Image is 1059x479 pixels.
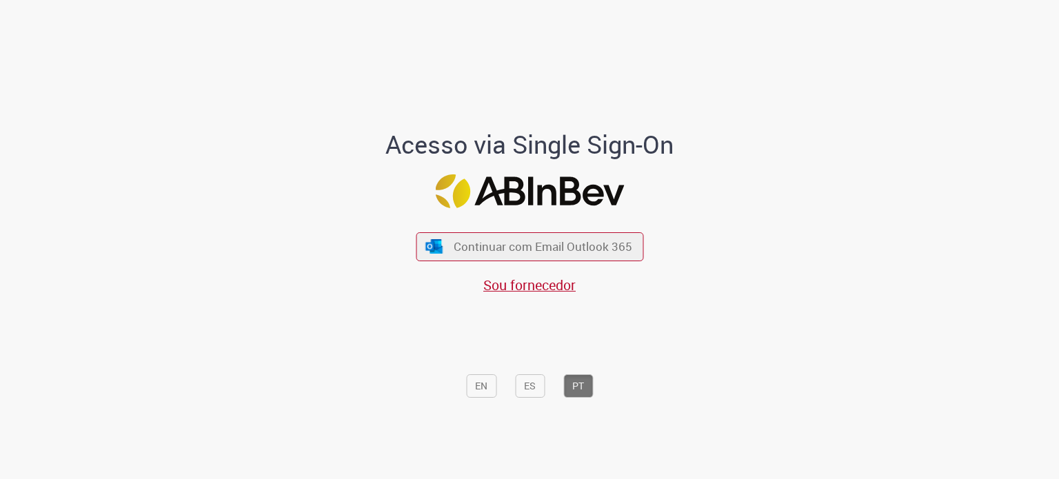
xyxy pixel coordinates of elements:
img: ícone Azure/Microsoft 360 [425,239,444,254]
a: Sou fornecedor [483,276,576,294]
img: Logo ABInBev [435,174,624,208]
button: ES [515,374,545,398]
span: Continuar com Email Outlook 365 [454,238,632,254]
h1: Acesso via Single Sign-On [339,131,721,159]
button: EN [466,374,496,398]
button: PT [563,374,593,398]
button: ícone Azure/Microsoft 360 Continuar com Email Outlook 365 [416,232,643,261]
